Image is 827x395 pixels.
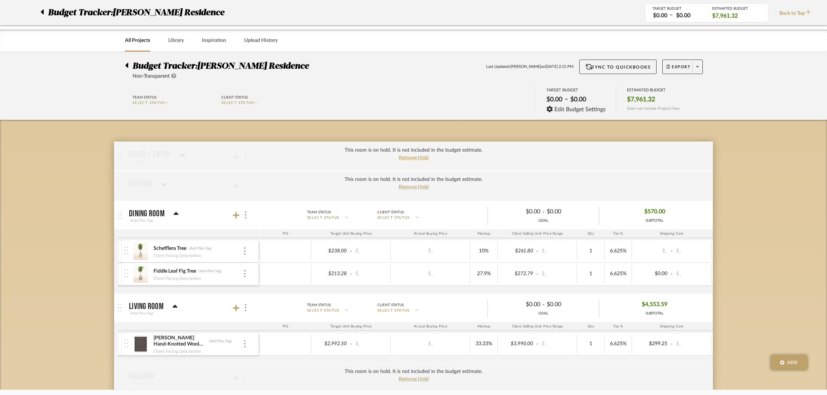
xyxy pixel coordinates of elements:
div: GOAL [488,218,599,223]
span: Remove Hold [399,155,429,160]
div: Target Unit Buying Price [311,322,391,331]
span: Last Updated: [486,64,510,70]
mat-expansion-panel-header: Dining Room(Add Plan Tag)Team StatusSELECT STATUSClient StatusSELECT STATUS$0.00-$0.00GOAL$570.00... [114,200,713,229]
div: Living Room(Add Plan Tag)Team StatusSELECT STATUSClient StatusSELECT STATUS$0.00-$0.00GOAL$4,553.... [118,322,713,363]
div: $_ [540,339,575,349]
img: c3c28a0d-4e7c-4165-aed4-e5dcac38d3e8_50x50.jpg [132,335,150,353]
div: Client Facing Description [153,275,202,282]
div: $0.00 [494,299,542,310]
div: Tax % [605,322,632,331]
span: - [349,340,353,348]
div: Dining Room(Add Plan Tag)Team StatusSELECT STATUSClient StatusSELECT STATUS$0.00-$0.00GOAL$570.00... [118,229,713,293]
button: Export [662,60,703,74]
img: grip.svg [118,211,122,219]
p: Living Room [129,302,164,311]
div: 6.625% [607,246,629,256]
div: SUBTOTAL [644,218,665,223]
span: – [564,95,568,106]
div: Actual Buying Price [391,322,470,331]
div: $2,992.50 [313,339,349,349]
div: Client Status [377,209,404,216]
span: – [670,11,673,20]
div: Qty [577,229,605,238]
div: (Add Plan Tag) [129,217,155,224]
div: 1 [579,246,602,256]
div: 6.625% [607,269,629,279]
div: PO [260,322,311,331]
mat-expansion-panel-header: Living Room(Add Plan Tag)Team StatusSELECT STATUSClient StatusSELECT STATUS$0.00-$0.00GOAL$4,553.... [114,293,713,322]
span: Add [787,359,798,366]
div: Team Status [307,209,331,216]
span: Budget Tracker: [48,6,113,19]
img: 3dots-v.svg [244,340,246,347]
div: Team Status [133,94,156,101]
span: $7,961.32 [627,96,655,104]
img: vertical-grip.svg [124,269,128,277]
span: Export [667,64,690,75]
img: 3dots-v.svg [245,211,246,218]
span: SELECT STATUS [307,215,339,221]
button: Add [771,355,807,370]
span: - [542,208,545,216]
div: Actual Buying Price [391,229,470,238]
img: 3dots-v.svg [244,270,246,277]
span: - [349,270,353,278]
div: Shipping Cost [632,229,711,238]
span: - [535,340,540,348]
a: Inspiration [202,36,226,45]
span: SELECT STATUS [133,101,165,105]
div: Team Status [307,302,331,308]
div: $0.00 [544,94,564,106]
span: - [542,300,545,309]
div: ESTIMATED BUDGET [712,6,761,11]
span: [PERSON_NAME] Residence [197,62,309,70]
div: SUBTOTAL [642,311,667,316]
span: - [670,270,674,278]
div: $213.28 [313,269,349,279]
div: Markup [470,322,498,331]
div: $0.00 [545,206,593,217]
span: SELECT STATUS [307,308,339,313]
div: GOAL [488,311,599,316]
div: $_ [353,339,389,349]
img: fd7ff9e8-8f28-4341-b41f-a014ff0176e2_50x50.jpg [132,265,150,283]
span: [DATE] 2:15 PM [545,64,573,70]
div: $272.79 [500,269,535,279]
div: Client Selling Unit Price Range [498,322,577,331]
div: Client Status [377,302,404,308]
span: $7,961.32 [712,12,738,20]
a: Library [168,36,184,45]
a: Upload History [244,36,278,45]
div: (Add Plan Tag) [198,269,222,274]
div: Client Facing Description [153,348,202,355]
div: 1 [579,269,602,279]
span: $570.00 [644,206,665,217]
div: $0.00 [651,12,670,20]
img: 3dots-v.svg [244,247,246,255]
div: $_ [411,246,450,256]
div: $299.25 [634,339,670,349]
span: Non-Transparent [133,74,170,79]
div: $_ [674,339,709,349]
div: $0.00 [674,12,693,20]
p: Dining Room [129,209,165,218]
img: 58424fc9-1045-4f16-a2f1-e3d4a1088498_50x50.jpg [132,243,150,260]
a: All Projects [125,36,150,45]
div: $_ [674,246,709,256]
div: $3,990.00 [500,339,535,349]
div: 33.33% [472,339,495,349]
div: 10% [472,246,495,256]
span: SELECT STATUS [377,215,410,221]
span: Edit Budget Settings [554,106,606,113]
div: Qty [577,322,605,331]
span: SELECT STATUS [377,308,410,313]
div: 1 [579,339,602,349]
span: Budget Tracker: [133,62,197,70]
div: 27.9% [472,269,495,279]
img: vertical-grip.svg [124,247,128,255]
div: (Add Plan Tag) [189,246,212,251]
div: $_ [411,339,450,349]
div: Markup [470,229,498,238]
div: $238.00 [313,246,349,256]
div: $261.80 [500,246,535,256]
